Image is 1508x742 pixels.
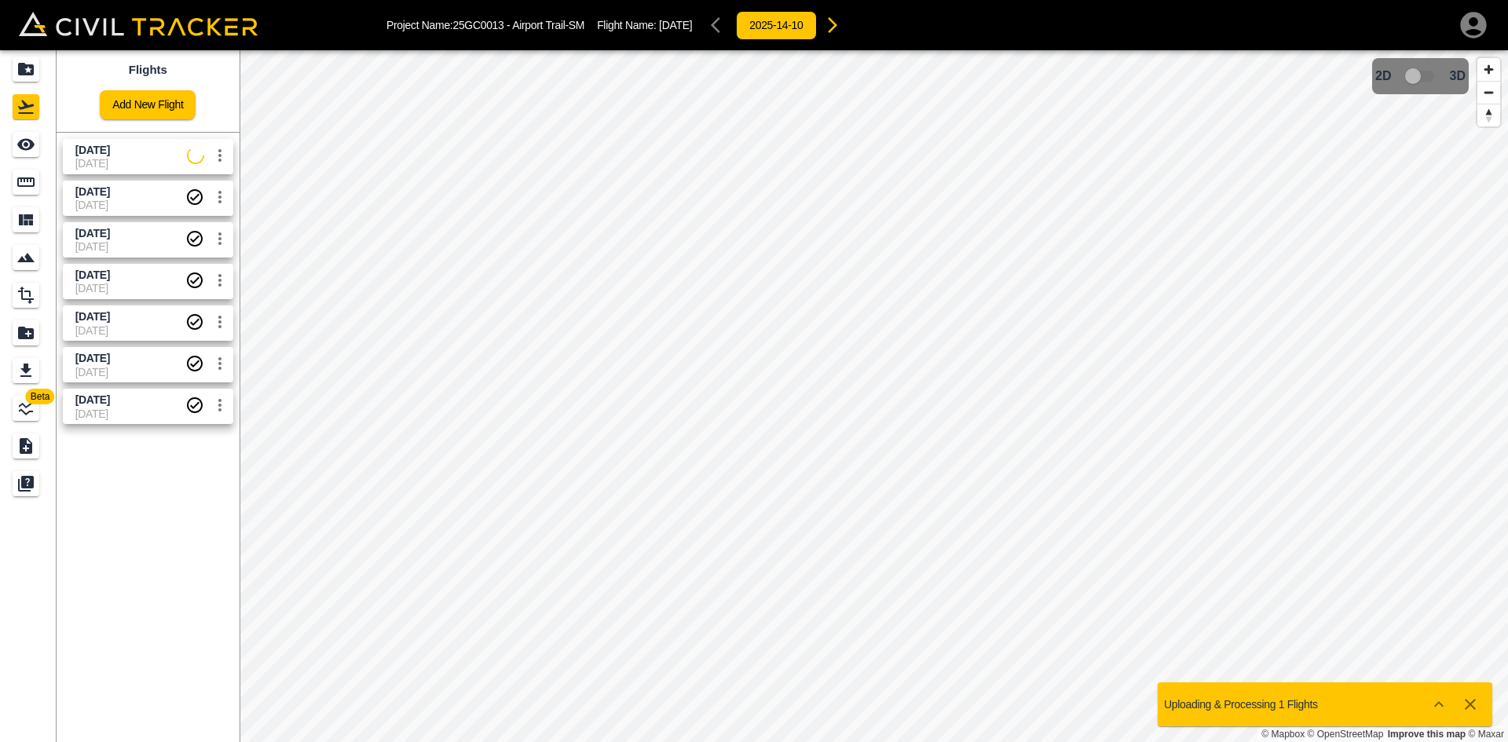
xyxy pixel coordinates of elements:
[1477,81,1500,104] button: Zoom out
[1477,104,1500,126] button: Reset bearing to north
[659,19,692,31] span: [DATE]
[1261,729,1305,740] a: Mapbox
[1450,69,1466,83] span: 3D
[386,19,584,31] p: Project Name: 25GC0013 - Airport Trail-SM
[1468,729,1504,740] a: Maxar
[240,50,1508,742] canvas: Map
[19,12,258,36] img: Civil Tracker
[1375,69,1391,83] span: 2D
[1398,61,1444,91] span: 3D model not uploaded yet
[1164,698,1318,711] p: Uploading & Processing 1 Flights
[1388,729,1466,740] a: Map feedback
[1308,729,1384,740] a: OpenStreetMap
[736,11,816,40] button: 2025-14-10
[597,19,692,31] p: Flight Name:
[1423,689,1455,720] button: Show more
[1477,58,1500,81] button: Zoom in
